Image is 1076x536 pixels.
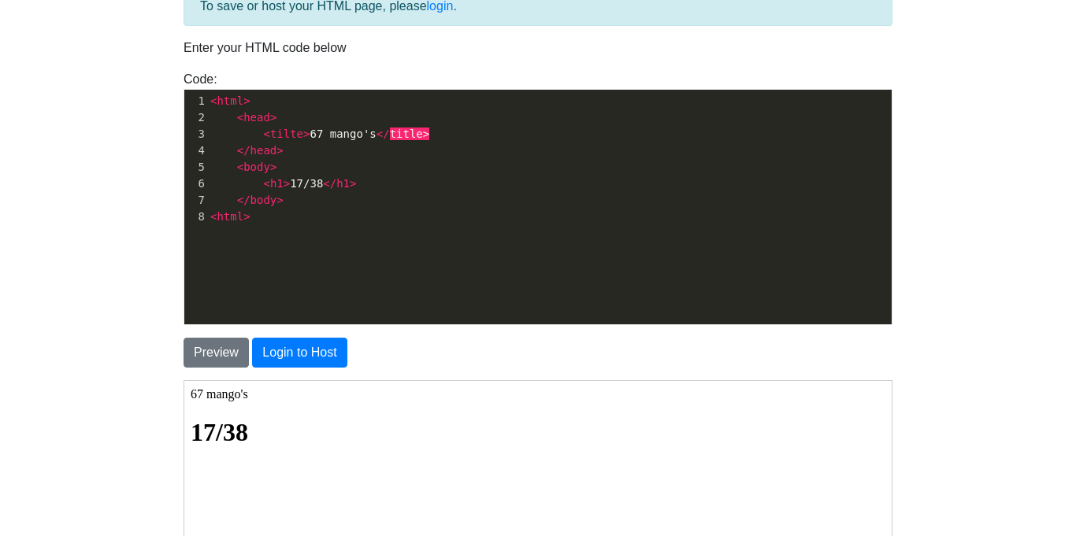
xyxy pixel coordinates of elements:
[237,144,250,157] span: </
[276,194,283,206] span: >
[323,177,336,190] span: </
[184,93,207,109] div: 1
[172,70,904,325] div: Code:
[6,6,701,66] tilte: 67 mango's
[210,210,217,223] span: <
[303,128,310,140] span: >
[184,176,207,192] div: 6
[263,128,269,140] span: <
[217,94,243,107] span: html
[184,39,892,57] p: Enter your HTML code below
[350,177,356,190] span: >
[184,192,207,209] div: 7
[390,128,423,140] span: title
[276,144,283,157] span: >
[250,194,277,206] span: body
[237,194,250,206] span: </
[184,126,207,142] div: 3
[217,210,243,223] span: html
[210,128,429,140] span: 67 mango's
[243,210,250,223] span: >
[336,177,350,190] span: h1
[184,109,207,126] div: 2
[270,111,276,124] span: >
[210,94,217,107] span: <
[252,338,347,368] button: Login to Host
[184,209,207,225] div: 8
[284,177,290,190] span: >
[243,111,270,124] span: head
[250,144,277,157] span: head
[377,128,390,140] span: </
[184,159,207,176] div: 5
[270,177,284,190] span: h1
[237,111,243,124] span: <
[270,161,276,173] span: >
[243,94,250,107] span: >
[263,177,269,190] span: <
[270,128,303,140] span: tilte
[237,161,243,173] span: <
[6,37,701,66] h1: 17/38
[184,142,207,159] div: 4
[243,161,270,173] span: body
[210,177,357,190] span: 17/38
[184,338,249,368] button: Preview
[423,128,429,140] span: >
